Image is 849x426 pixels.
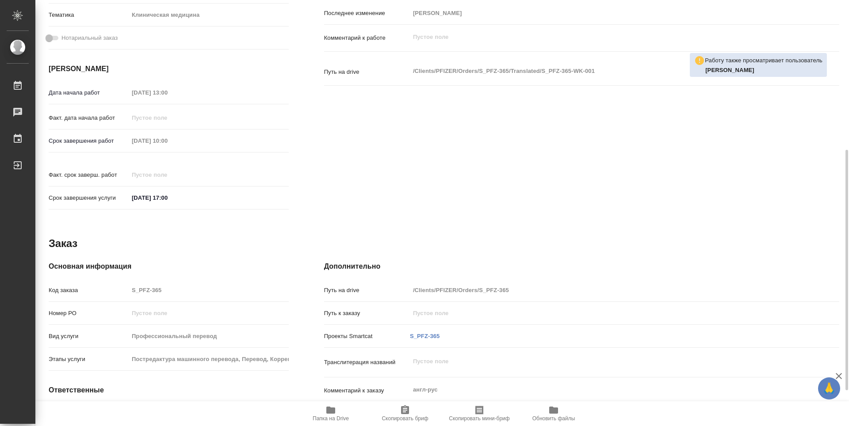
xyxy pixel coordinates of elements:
[49,11,129,19] p: Тематика
[516,401,591,426] button: Обновить файлы
[705,56,822,65] p: Работу также просматривает пользователь
[129,134,206,147] input: Пустое поле
[532,415,575,422] span: Обновить файлы
[129,284,289,297] input: Пустое поле
[49,64,289,74] h4: [PERSON_NAME]
[129,111,206,124] input: Пустое поле
[49,286,129,295] p: Код заказа
[410,284,796,297] input: Пустое поле
[129,168,206,181] input: Пустое поле
[129,330,289,342] input: Пустое поле
[442,401,516,426] button: Скопировать мини-бриф
[410,382,796,397] textarea: англ-рус
[49,309,129,318] p: Номер РО
[313,415,349,422] span: Папка на Drive
[324,286,410,295] p: Путь на drive
[49,171,129,179] p: Факт. срок заверш. работ
[410,64,796,79] textarea: /Clients/PFIZER/Orders/S_PFZ-365/Translated/S_PFZ-365-WK-001
[49,88,129,97] p: Дата начала работ
[324,9,410,18] p: Последнее изменение
[324,386,410,395] p: Комментарий к заказу
[49,114,129,122] p: Факт. дата начала работ
[49,137,129,145] p: Срок завершения работ
[410,7,796,19] input: Пустое поле
[129,86,206,99] input: Пустое поле
[368,401,442,426] button: Скопировать бриф
[324,34,410,42] p: Комментарий к работе
[129,8,289,23] div: Клиническая медицина
[410,307,796,319] input: Пустое поле
[449,415,509,422] span: Скопировать мини-бриф
[324,261,839,272] h4: Дополнительно
[818,377,840,399] button: 🙏
[410,333,440,339] a: S_PFZ-365
[324,358,410,367] p: Транслитерация названий
[61,34,118,42] span: Нотариальный заказ
[49,261,289,272] h4: Основная информация
[129,353,289,365] input: Пустое поле
[49,236,77,251] h2: Заказ
[129,191,206,204] input: ✎ Введи что-нибудь
[382,415,428,422] span: Скопировать бриф
[49,194,129,202] p: Срок завершения услуги
[324,309,410,318] p: Путь к заказу
[49,355,129,364] p: Этапы услуги
[324,68,410,76] p: Путь на drive
[324,332,410,341] p: Проекты Smartcat
[129,307,289,319] input: Пустое поле
[49,332,129,341] p: Вид услуги
[294,401,368,426] button: Папка на Drive
[49,385,289,396] h4: Ответственные
[822,379,837,398] span: 🙏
